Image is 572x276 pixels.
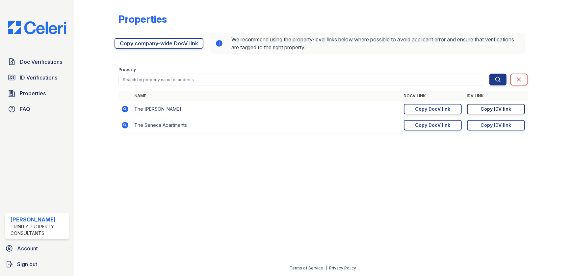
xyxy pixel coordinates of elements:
[5,103,69,116] a: FAQ
[290,265,323,270] a: Terms of Service
[401,91,464,101] th: DocV Link
[464,91,528,101] th: IDV Link
[481,122,511,128] div: Copy IDV link
[467,120,525,130] a: Copy IDV link
[118,74,484,85] input: Search by property name or address
[481,106,511,112] div: Copy IDV link
[5,87,69,100] a: Properties
[132,101,401,117] td: The [PERSON_NAME]
[325,265,327,270] div: |
[11,223,66,237] div: Trinity Property Consultants
[415,106,450,112] div: Copy DocV link
[404,120,462,130] a: Copy DocV link
[20,105,30,113] span: FAQ
[115,38,203,49] a: Copy company-wide DocV link
[467,104,525,114] a: Copy IDV link
[17,260,37,268] span: Sign out
[415,122,450,128] div: Copy DocV link
[3,258,71,271] a: Sign out
[17,244,38,252] span: Account
[3,242,71,255] a: Account
[118,67,136,72] label: Property
[11,216,66,223] div: [PERSON_NAME]
[404,104,462,114] a: Copy DocV link
[20,74,57,81] span: ID Verifications
[20,58,62,66] span: Doc Verifications
[329,265,356,270] a: Privacy Policy
[3,21,71,34] img: CE_Logo_Blue-a8612792a0a2168367f1c8372b55b34899dd931a85d93a1a3d3e32e68fde9ad4.png
[5,55,69,68] a: Doc Verifications
[210,33,525,54] div: We recommend using the property-level links below where possible to avoid applicant error and ens...
[20,89,46,97] span: Properties
[132,117,401,133] td: The Seneca Apartments
[118,13,167,25] div: Properties
[5,71,69,84] a: ID Verifications
[132,91,401,101] th: Name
